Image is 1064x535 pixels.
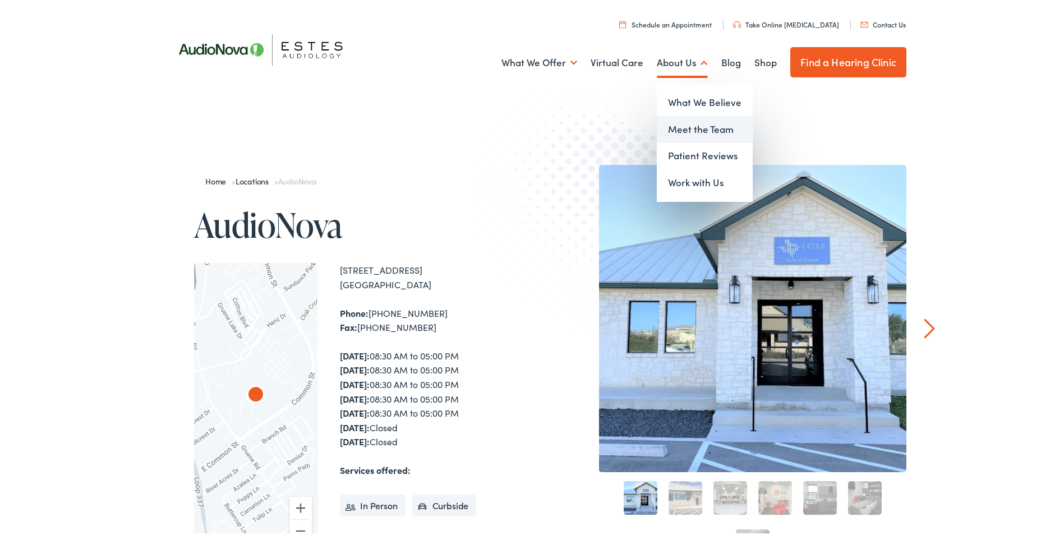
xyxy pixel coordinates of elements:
button: Zoom in [289,495,312,517]
div: [PHONE_NUMBER] [PHONE_NUMBER] [340,304,536,333]
li: Curbside [412,492,477,515]
div: 08:30 AM to 05:00 PM 08:30 AM to 05:00 PM 08:30 AM to 05:00 PM 08:30 AM to 05:00 PM 08:30 AM to 0... [340,347,536,447]
strong: [DATE]: [340,419,370,431]
a: What We Believe [657,87,753,114]
a: 3 [713,479,747,513]
span: » » [205,173,316,185]
a: Take Online [MEDICAL_DATA] [733,17,839,27]
a: Contact Us [860,17,906,27]
strong: Fax: [340,319,357,331]
strong: [DATE]: [340,390,370,403]
a: Virtual Care [591,40,643,81]
strong: [DATE]: [340,404,370,417]
img: utility icon [860,20,868,25]
a: Locations [236,173,274,185]
a: Meet the Team [657,114,753,141]
a: About Us [657,40,708,81]
a: Home [205,173,232,185]
a: Schedule an Appointment [619,17,712,27]
div: AudioNova [242,380,269,407]
a: Shop [754,40,777,81]
img: utility icon [733,19,741,26]
span: AudioNova [278,173,316,185]
h1: AudioNova [194,204,536,241]
strong: [DATE]: [340,433,370,445]
strong: Services offered: [340,462,411,474]
strong: [DATE]: [340,361,370,373]
li: In Person [340,492,406,515]
a: Blog [721,40,741,81]
a: Patient Reviews [657,140,753,167]
a: Work with Us [657,167,753,194]
a: 5 [803,479,837,513]
a: Find a Hearing Clinic [790,45,906,75]
img: utility icon [619,19,626,26]
a: Next [924,316,935,336]
a: 1 [624,479,657,513]
strong: [DATE]: [340,376,370,388]
a: 2 [669,479,702,513]
a: 6 [848,479,882,513]
strong: [DATE]: [340,347,370,359]
a: What We Offer [501,40,577,81]
a: 4 [758,479,792,513]
strong: Phone: [340,305,369,317]
div: [STREET_ADDRESS] [GEOGRAPHIC_DATA] [340,261,536,289]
